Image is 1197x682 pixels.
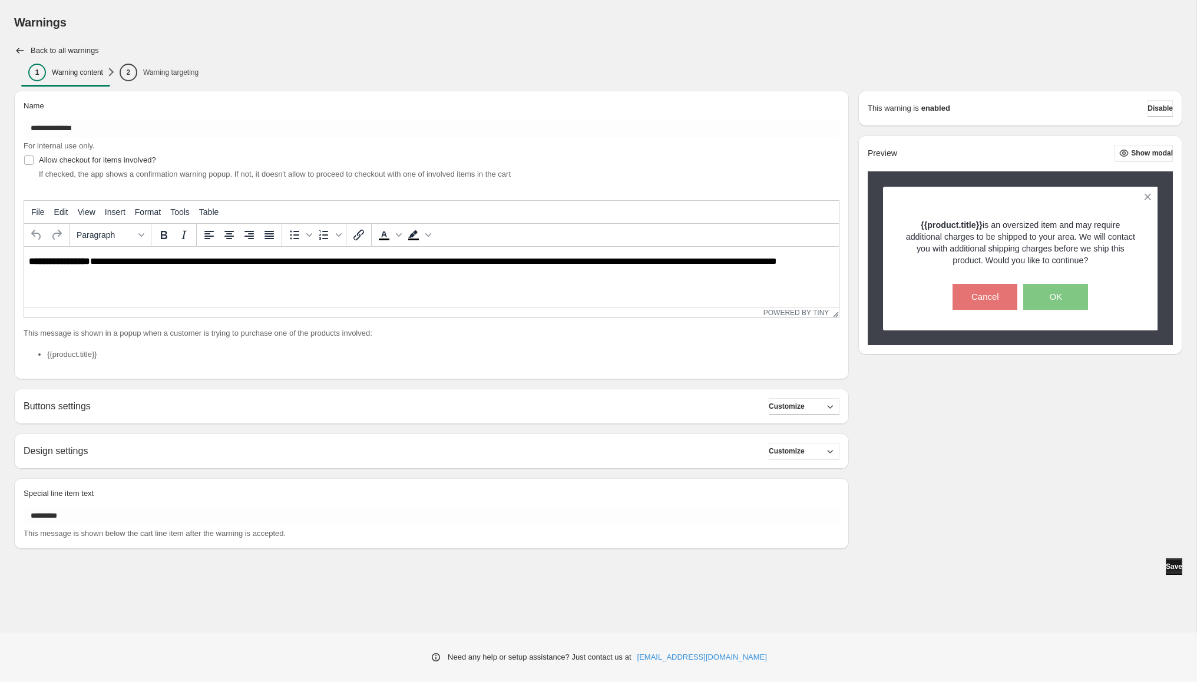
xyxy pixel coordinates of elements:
button: Bold [154,225,174,245]
button: Insert/edit link [349,225,369,245]
span: Special line item text [24,489,94,498]
span: If checked, the app shows a confirmation warning popup. If not, it doesn't allow to proceed to ch... [39,170,511,178]
button: OK [1023,284,1088,310]
span: Paragraph [77,230,134,240]
span: Insert [105,207,125,217]
div: Resize [829,307,839,317]
span: Save [1166,562,1182,571]
h2: Buttons settings [24,400,91,412]
li: {{product.title}} [47,349,839,360]
button: Italic [174,225,194,245]
span: Table [199,207,219,217]
span: Format [135,207,161,217]
button: Disable [1148,100,1173,117]
span: This message is shown below the cart line item after the warning is accepted. [24,529,286,538]
span: Show modal [1131,148,1173,158]
div: Bullet list [285,225,314,245]
span: File [31,207,45,217]
div: Text color [374,225,404,245]
span: For internal use only. [24,141,94,150]
button: Customize [769,443,839,459]
h2: Design settings [24,445,88,456]
button: Save [1166,558,1182,575]
button: Formats [72,225,148,245]
button: Cancel [953,284,1017,310]
h2: Preview [868,148,897,158]
p: Warning targeting [143,68,199,77]
button: Justify [259,225,279,245]
a: Powered by Tiny [763,309,829,317]
strong: {{product.title}} [921,220,983,230]
button: Redo [47,225,67,245]
span: Allow checkout for items involved? [39,155,156,164]
span: Disable [1148,104,1173,113]
div: Numbered list [314,225,343,245]
p: This message is shown in a popup when a customer is trying to purchase one of the products involved: [24,327,839,339]
span: Warnings [14,16,67,29]
button: Customize [769,398,839,415]
button: Align left [199,225,219,245]
button: Align right [239,225,259,245]
strong: enabled [921,102,950,114]
p: is an oversized item and may require additional charges to be shipped to your area. We will conta... [904,219,1138,266]
div: 2 [120,64,137,81]
button: Show modal [1115,145,1173,161]
span: Customize [769,402,805,411]
p: This warning is [868,102,919,114]
span: View [78,207,95,217]
span: Customize [769,446,805,456]
span: Name [24,101,44,110]
div: 1 [28,64,46,81]
span: Edit [54,207,68,217]
button: Align center [219,225,239,245]
div: Background color [404,225,433,245]
button: Undo [27,225,47,245]
p: Warning content [52,68,103,77]
span: Tools [170,207,190,217]
iframe: Rich Text Area [24,247,839,307]
h2: Back to all warnings [31,46,99,55]
a: [EMAIL_ADDRESS][DOMAIN_NAME] [637,651,767,663]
